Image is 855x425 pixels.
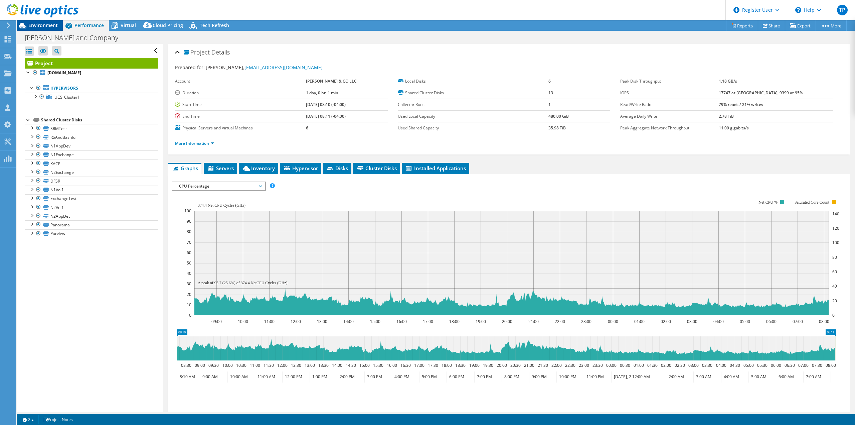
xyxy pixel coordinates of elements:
text: 12:00 [291,319,301,324]
span: Installed Applications [405,165,466,172]
text: 20 [832,298,837,304]
text: 12:30 [291,362,301,368]
text: 22:30 [565,362,575,368]
span: CPU Percentage [176,182,262,190]
text: 17:00 [423,319,433,324]
text: 15:00 [370,319,380,324]
span: UCS_Cluster1 [54,94,80,100]
text: 05:00 [740,319,750,324]
a: ExchangeTest [25,194,158,203]
b: 1.18 GB/s [719,78,737,84]
a: N2Vol1 [25,203,158,212]
text: 0 [832,312,835,318]
b: 1 [548,102,551,107]
text: 10:00 [222,362,233,368]
label: Peak Disk Throughput [620,78,719,85]
text: 01:00 [634,319,645,324]
b: [DATE] 08:11 (-04:00) [306,113,346,119]
a: UCS_Cluster1 [25,93,158,101]
text: 14:30 [346,362,356,368]
span: Hypervisor [283,165,318,172]
text: 06:00 [771,362,781,368]
text: 11:00 [250,362,260,368]
text: 100 [184,208,191,214]
a: [EMAIL_ADDRESS][DOMAIN_NAME] [244,64,323,71]
span: Cloud Pricing [153,22,183,28]
label: Read/Write Ratio [620,101,719,108]
b: 11.09 gigabits/s [719,125,749,131]
text: 19:30 [483,362,493,368]
a: SRMTest [25,124,158,133]
label: Peak Aggregate Network Throughput [620,125,719,131]
text: 100 [832,240,839,245]
b: [DATE] 08:10 (-04:00) [306,102,346,107]
text: 07:30 [812,362,822,368]
a: Reports [726,20,758,31]
text: 21:30 [538,362,548,368]
svg: \n [795,7,801,13]
b: 2.78 TiB [719,113,734,119]
text: 00:30 [620,362,630,368]
a: Project [25,58,158,69]
text: 374.4 Net CPU Cycles (GHz) [198,203,245,208]
label: Local Disks [398,78,548,85]
text: 40 [187,271,191,276]
b: 1 day, 0 hr, 1 min [306,90,338,96]
label: Shared Cluster Disks [398,90,548,96]
label: Used Local Capacity [398,113,548,120]
label: Average Daily Write [620,113,719,120]
text: 15:30 [373,362,383,368]
a: DFSR [25,177,158,185]
text: 11:30 [264,362,274,368]
span: Disks [326,165,348,172]
span: Graphs [172,165,198,172]
text: 08:00 [826,362,836,368]
a: 2 [18,415,39,424]
span: Details [211,48,230,56]
text: 120 [832,225,839,231]
text: 02:30 [675,362,685,368]
text: 19:00 [469,362,480,368]
span: Virtual [121,22,136,28]
text: 20:00 [502,319,512,324]
text: 70 [187,239,191,245]
text: Net CPU % [759,200,778,205]
text: 40 [832,283,837,289]
text: 22:00 [555,319,565,324]
text: 18:30 [455,362,466,368]
text: 0 [189,312,191,318]
a: Share [758,20,785,31]
text: 04:00 [716,362,726,368]
b: 79% reads / 21% writes [719,102,763,107]
label: End Time [175,113,306,120]
text: 18:00 [449,319,460,324]
a: N1Vol1 [25,186,158,194]
text: 08:30 [181,362,191,368]
text: 08:00 [819,319,829,324]
text: 06:30 [785,362,795,368]
label: Used Shared Capacity [398,125,548,131]
text: 09:30 [208,362,219,368]
text: 16:00 [396,319,407,324]
b: 35.98 TiB [548,125,566,131]
text: 15:00 [359,362,370,368]
text: 02:00 [661,319,671,324]
text: 18:00 [442,362,452,368]
text: 00:00 [606,362,617,368]
a: N1Exchange [25,150,158,159]
span: Servers [207,165,234,172]
text: 14:00 [343,319,354,324]
text: 13:00 [305,362,315,368]
b: 6 [306,125,308,131]
text: 10 [187,302,191,308]
text: 01:30 [647,362,658,368]
b: [DOMAIN_NAME] [47,70,81,76]
b: 6 [548,78,551,84]
b: [PERSON_NAME] & CO LLC [306,78,357,84]
text: 05:00 [743,362,754,368]
text: 14:00 [332,362,342,368]
label: Duration [175,90,306,96]
text: 19:00 [476,319,486,324]
text: 16:00 [387,362,397,368]
a: Panorama [25,220,158,229]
